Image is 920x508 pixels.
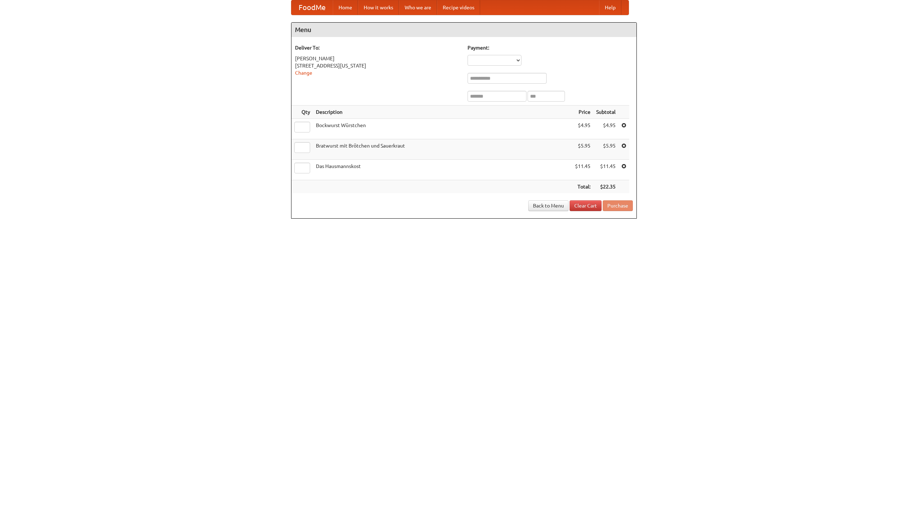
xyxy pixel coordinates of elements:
[603,200,633,211] button: Purchase
[572,180,593,194] th: Total:
[295,44,460,51] h5: Deliver To:
[313,160,572,180] td: Das Hausmannskost
[333,0,358,15] a: Home
[313,119,572,139] td: Bockwurst Würstchen
[572,160,593,180] td: $11.45
[313,106,572,119] th: Description
[572,106,593,119] th: Price
[295,70,312,76] a: Change
[399,0,437,15] a: Who we are
[291,106,313,119] th: Qty
[572,119,593,139] td: $4.95
[593,160,618,180] td: $11.45
[593,180,618,194] th: $22.35
[570,200,602,211] a: Clear Cart
[599,0,621,15] a: Help
[572,139,593,160] td: $5.95
[295,62,460,69] div: [STREET_ADDRESS][US_STATE]
[593,106,618,119] th: Subtotal
[291,0,333,15] a: FoodMe
[295,55,460,62] div: [PERSON_NAME]
[437,0,480,15] a: Recipe videos
[358,0,399,15] a: How it works
[528,200,569,211] a: Back to Menu
[593,139,618,160] td: $5.95
[313,139,572,160] td: Bratwurst mit Brötchen und Sauerkraut
[291,23,636,37] h4: Menu
[593,119,618,139] td: $4.95
[468,44,633,51] h5: Payment:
